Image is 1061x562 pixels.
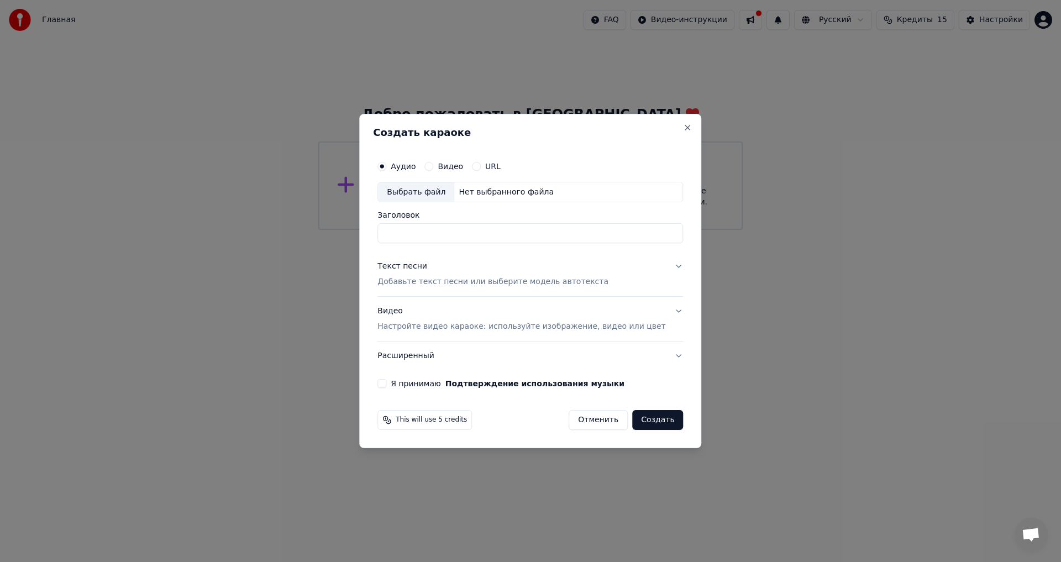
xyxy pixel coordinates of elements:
h2: Создать караоке [373,128,687,138]
div: Текст песни [377,261,427,272]
span: This will use 5 credits [396,416,467,424]
label: Я принимаю [391,380,624,387]
label: Заголовок [377,212,683,219]
button: Расширенный [377,342,683,370]
button: Я принимаю [445,380,624,387]
div: Выбрать файл [378,182,454,202]
label: Аудио [391,162,416,170]
div: Нет выбранного файла [454,187,558,198]
button: Отменить [569,410,628,430]
label: URL [485,162,501,170]
div: Видео [377,306,665,333]
label: Видео [438,162,463,170]
p: Настройте видео караоке: используйте изображение, видео или цвет [377,321,665,332]
button: Текст песниДобавьте текст песни или выберите модель автотекста [377,253,683,297]
p: Добавьте текст песни или выберите модель автотекста [377,277,608,288]
button: Создать [632,410,683,430]
button: ВидеоНастройте видео караоке: используйте изображение, видео или цвет [377,297,683,342]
